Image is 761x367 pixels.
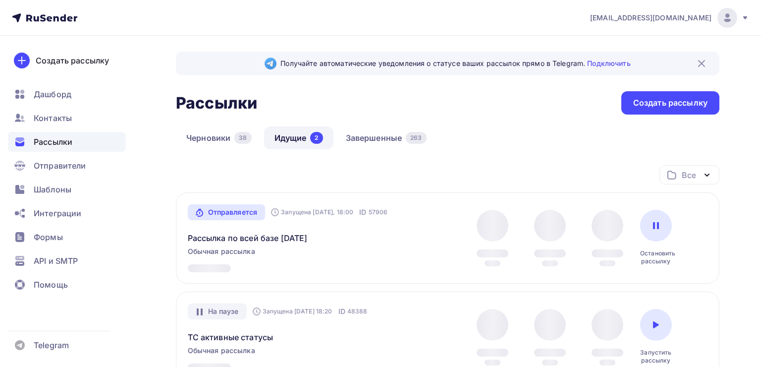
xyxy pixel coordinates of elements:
[682,169,696,181] div: Все
[640,349,672,365] div: Запустить рассылку
[8,156,126,176] a: Отправители
[8,132,126,152] a: Рассылки
[280,59,630,68] span: Получайте автоматические уведомления о статусе ваших рассылок прямо в Telegram.
[34,112,72,124] span: Контакты
[34,88,71,100] span: Дашборд
[335,126,437,149] a: Завершенные263
[34,160,86,172] span: Отправители
[347,306,368,316] span: 48388
[34,279,68,291] span: Помощь
[369,207,388,217] span: 57906
[310,132,323,144] div: 2
[264,126,333,149] a: Идущие2
[34,136,72,148] span: Рассылки
[8,84,126,104] a: Дашборд
[359,207,366,217] span: ID
[188,232,308,244] a: Рассылка по всей базе [DATE]
[8,227,126,247] a: Формы
[8,180,126,199] a: Шаблоны
[34,339,69,351] span: Telegram
[34,231,63,243] span: Формы
[253,307,332,315] div: Запущена [DATE] 18:20
[271,208,353,216] div: Запущена [DATE], 18:00
[8,108,126,128] a: Контакты
[176,126,262,149] a: Черновики38
[34,183,71,195] span: Шаблоны
[34,207,81,219] span: Интеграции
[36,55,109,66] div: Создать рассылку
[590,8,749,28] a: [EMAIL_ADDRESS][DOMAIN_NAME]
[659,165,719,184] button: Все
[188,304,247,319] div: На паузе
[176,93,257,113] h2: Рассылки
[633,97,707,109] div: Создать рассылку
[587,59,630,67] a: Подключить
[265,58,276,69] img: Telegram
[234,132,251,144] div: 38
[188,246,255,256] span: Обычная рассылка
[640,249,672,265] div: Остановить рассылку
[188,346,255,356] span: Обычная рассылка
[406,132,426,144] div: 263
[188,331,273,343] a: ТС активные статусы
[188,204,266,220] a: Отправляется
[590,13,711,23] span: [EMAIL_ADDRESS][DOMAIN_NAME]
[338,306,345,316] span: ID
[34,255,78,267] span: API и SMTP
